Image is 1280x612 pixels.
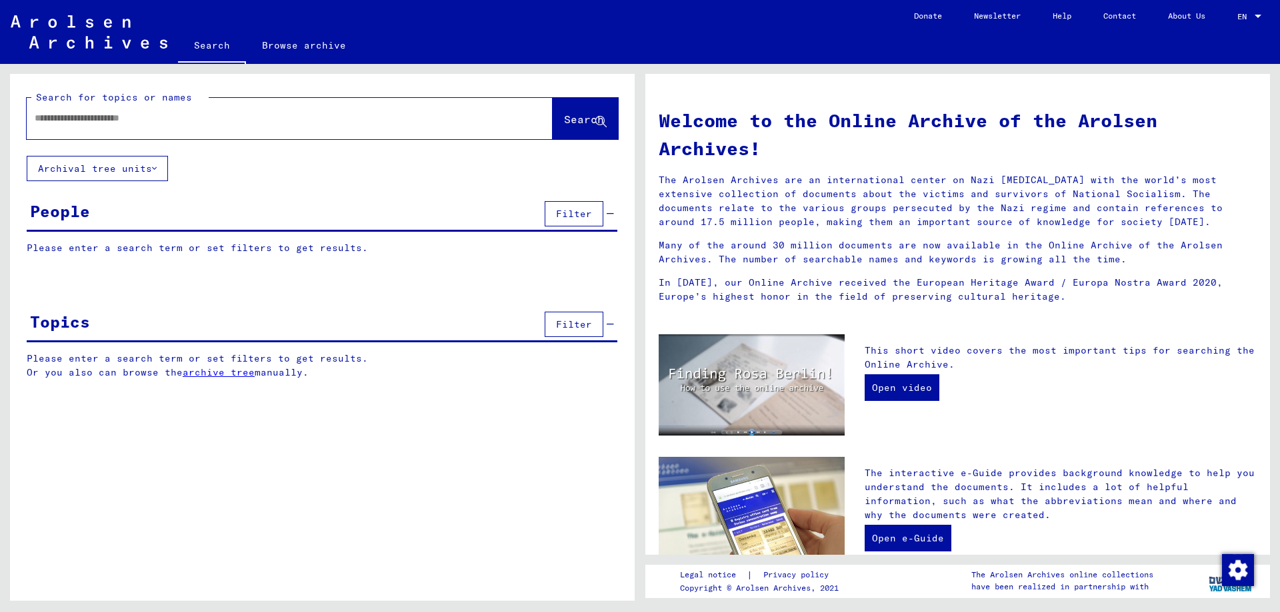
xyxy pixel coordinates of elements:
[865,466,1257,522] p: The interactive e-Guide provides background knowledge to help you understand the documents. It in...
[178,29,246,64] a: Search
[680,568,845,582] div: |
[246,29,362,61] a: Browse archive
[865,344,1257,372] p: This short video covers the most important tips for searching the Online Archive.
[659,173,1257,229] p: The Arolsen Archives are an international center on Nazi [MEDICAL_DATA] with the world’s most ext...
[659,107,1257,162] h1: Welcome to the Online Archive of the Arolsen Archives!
[1237,12,1252,21] span: EN
[971,581,1153,593] p: have been realized in partnership with
[680,582,845,594] p: Copyright © Arolsen Archives, 2021
[30,199,90,223] div: People
[659,457,845,581] img: eguide.jpg
[11,15,167,49] img: Arolsen_neg.svg
[27,352,618,380] p: Please enter a search term or set filters to get results. Or you also can browse the manually.
[545,201,603,226] button: Filter
[564,113,604,126] span: Search
[1206,564,1256,597] img: yv_logo.png
[27,241,617,255] p: Please enter a search term or set filters to get results.
[27,156,168,181] button: Archival tree units
[556,318,592,330] span: Filter
[659,276,1257,304] p: In [DATE], our Online Archive received the European Heritage Award / Europa Nostra Award 2020, Eu...
[36,91,192,103] mat-label: Search for topics or names
[659,334,845,436] img: video.jpg
[553,98,618,139] button: Search
[183,366,255,378] a: archive tree
[659,238,1257,266] p: Many of the around 30 million documents are now available in the Online Archive of the Arolsen Ar...
[556,208,592,220] span: Filter
[30,310,90,334] div: Topics
[753,568,845,582] a: Privacy policy
[865,525,951,551] a: Open e-Guide
[865,374,939,401] a: Open video
[680,568,747,582] a: Legal notice
[971,569,1153,581] p: The Arolsen Archives online collections
[545,312,603,337] button: Filter
[1222,554,1254,586] img: Change consent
